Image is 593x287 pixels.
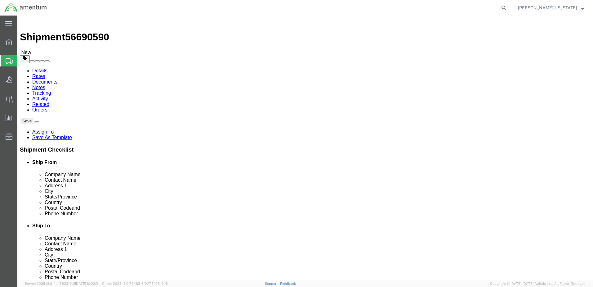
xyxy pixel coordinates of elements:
[490,281,586,286] span: Copyright © [DATE]-[DATE] Agistix Inc., All Rights Reserved
[102,282,168,285] span: Client: 2025.18.0-7346316
[75,282,99,285] span: [DATE] 10:23:21
[144,282,168,285] span: [DATE] 08:10:16
[17,16,593,280] iframe: FS Legacy Container
[518,4,584,11] button: [PERSON_NAME][US_STATE]
[25,282,99,285] span: Server: 2025.18.0-4e47823f9d1
[265,282,280,285] a: Support
[518,4,577,11] span: Andrew Washington
[4,3,47,12] img: logo
[280,282,296,285] a: Feedback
